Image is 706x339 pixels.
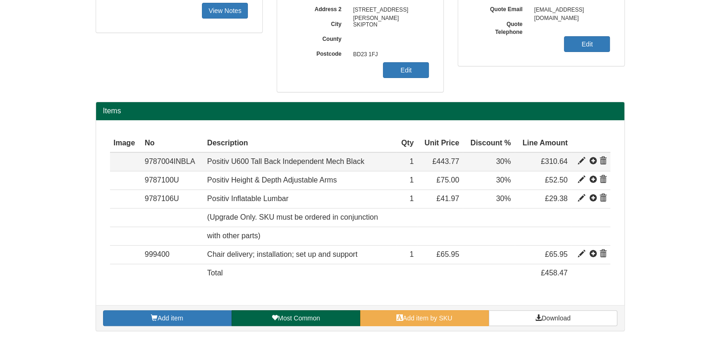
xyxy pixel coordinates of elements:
th: Description [203,134,396,153]
a: Edit [564,36,610,52]
th: Line Amount [515,134,571,153]
span: 30% [496,176,511,184]
td: 9787100U [141,171,204,190]
span: £443.77 [432,157,459,165]
span: £29.38 [545,195,568,202]
span: Positiv U600 Tall Back Independent Mech Black [207,157,364,165]
span: Most Common [278,314,320,322]
span: 1 [409,250,414,258]
th: Unit Price [417,134,463,153]
th: No [141,134,204,153]
span: with other parts) [207,232,260,240]
label: Address 2 [291,3,349,13]
span: (Upgrade Only. SKU must be ordered in conjunction [207,213,378,221]
a: View Notes [202,3,248,19]
th: Image [110,134,141,153]
td: 999400 [141,245,204,264]
span: [EMAIL_ADDRESS][DOMAIN_NAME] [530,3,610,18]
td: 9787106U [141,190,204,209]
span: 30% [496,157,511,165]
span: £65.95 [436,250,459,258]
span: £458.47 [541,269,568,277]
span: 1 [409,195,414,202]
td: 9787004INBLA [141,152,204,171]
label: Postcode [291,47,349,58]
span: Add item [157,314,183,322]
span: £310.64 [541,157,568,165]
span: £75.00 [436,176,459,184]
th: Discount % [463,134,514,153]
span: Add item by SKU [403,314,453,322]
span: [STREET_ADDRESS][PERSON_NAME] [349,3,429,18]
label: City [291,18,349,28]
span: 30% [496,195,511,202]
h2: Items [103,107,617,115]
span: Chair delivery; installation; set up and support [207,250,357,258]
span: 1 [409,157,414,165]
a: Download [489,310,617,326]
span: Positiv Inflatable Lumbar [207,195,288,202]
span: £41.97 [436,195,459,202]
a: Edit [383,62,429,78]
label: Quote Telephone [472,18,530,36]
span: SKIPTON [349,18,429,33]
span: BD23 1FJ [349,47,429,62]
td: Total [203,264,396,282]
span: £52.50 [545,176,568,184]
label: Quote Email [472,3,530,13]
span: £65.95 [545,250,568,258]
span: Download [542,314,570,322]
span: 1 [409,176,414,184]
label: County [291,33,349,43]
span: Positiv Height & Depth Adjustable Arms [207,176,337,184]
th: Qty [396,134,417,153]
